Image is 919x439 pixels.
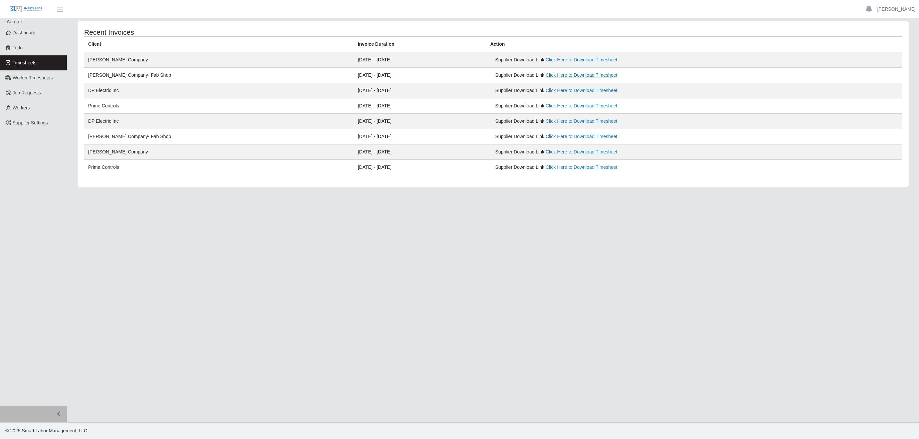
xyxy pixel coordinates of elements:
[84,160,354,175] td: Prime Controls
[84,37,354,52] th: Client
[354,160,486,175] td: [DATE] - [DATE]
[546,118,617,124] a: Click Here to Download Timesheet
[7,19,23,24] span: Aerotek
[495,87,757,94] div: Supplier Download Link:
[84,28,419,36] h4: Recent Invoices
[354,83,486,98] td: [DATE] - [DATE]
[13,45,23,50] span: Todo
[84,144,354,160] td: [PERSON_NAME] Company
[354,37,486,52] th: Invoice Duration
[546,72,617,78] a: Click Here to Download Timesheet
[354,52,486,68] td: [DATE] - [DATE]
[5,428,87,433] span: © 2025 Smart Labor Management, LLC
[9,6,43,13] img: SLM Logo
[877,6,916,13] a: [PERSON_NAME]
[495,164,757,171] div: Supplier Download Link:
[546,88,617,93] a: Click Here to Download Timesheet
[354,68,486,83] td: [DATE] - [DATE]
[84,114,354,129] td: DP Electric Inc
[354,98,486,114] td: [DATE] - [DATE]
[13,90,41,95] span: Job Requests
[13,120,48,125] span: Supplier Settings
[546,134,617,139] a: Click Here to Download Timesheet
[13,30,36,35] span: Dashboard
[495,133,757,140] div: Supplier Download Link:
[546,149,617,154] a: Click Here to Download Timesheet
[84,68,354,83] td: [PERSON_NAME] Company- Fab Shop
[13,105,30,110] span: Workers
[84,83,354,98] td: DP Electric Inc
[354,144,486,160] td: [DATE] - [DATE]
[495,148,757,155] div: Supplier Download Link:
[354,129,486,144] td: [DATE] - [DATE]
[13,75,53,80] span: Worker Timesheets
[84,52,354,68] td: [PERSON_NAME] Company
[84,98,354,114] td: Prime Controls
[354,114,486,129] td: [DATE] - [DATE]
[84,129,354,144] td: [PERSON_NAME] Company- Fab Shop
[546,103,617,108] a: Click Here to Download Timesheet
[495,56,757,63] div: Supplier Download Link:
[546,164,617,170] a: Click Here to Download Timesheet
[546,57,617,62] a: Click Here to Download Timesheet
[495,118,757,125] div: Supplier Download Link:
[495,72,757,79] div: Supplier Download Link:
[495,102,757,109] div: Supplier Download Link:
[486,37,902,52] th: Action
[13,60,37,65] span: Timesheets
